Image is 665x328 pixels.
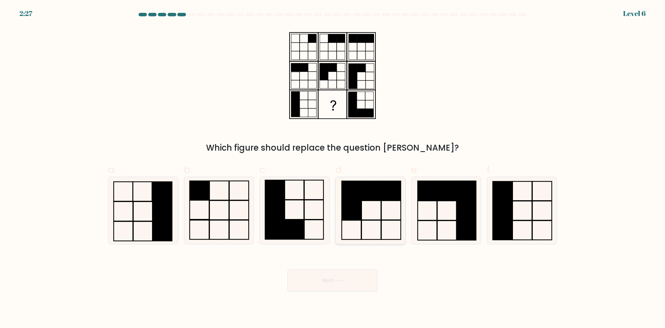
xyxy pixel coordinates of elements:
[108,163,116,176] span: a.
[259,163,267,176] span: c.
[487,163,491,176] span: f.
[623,8,646,19] div: Level 6
[287,269,378,292] button: Next
[19,8,32,19] div: 2:27
[112,142,553,154] div: Which figure should replace the question [PERSON_NAME]?
[184,163,192,176] span: b.
[411,163,419,176] span: e.
[335,163,344,176] span: d.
